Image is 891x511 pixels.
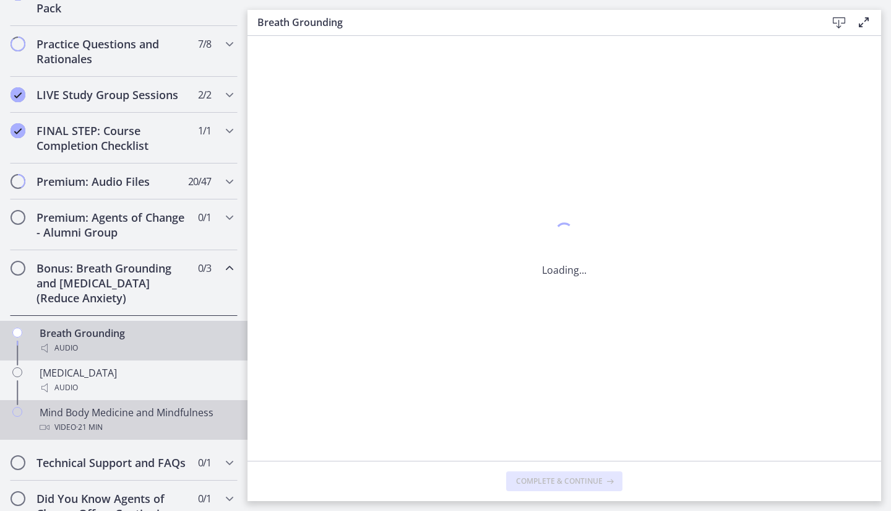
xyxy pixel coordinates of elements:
[40,405,233,435] div: Mind Body Medicine and Mindfulness
[76,420,103,435] span: · 21 min
[11,123,25,138] i: Completed
[198,261,211,276] span: 0 / 3
[198,87,211,102] span: 2 / 2
[188,174,211,189] span: 20 / 47
[40,420,233,435] div: Video
[198,37,211,51] span: 7 / 8
[37,87,187,102] h2: LIVE Study Group Sessions
[542,219,587,248] div: 1
[37,37,187,66] h2: Practice Questions and Rationales
[37,261,187,305] h2: Bonus: Breath Grounding and [MEDICAL_DATA] (Reduce Anxiety)
[40,365,233,395] div: [MEDICAL_DATA]
[37,123,187,153] h2: FINAL STEP: Course Completion Checklist
[198,455,211,470] span: 0 / 1
[37,455,187,470] h2: Technical Support and FAQs
[198,491,211,506] span: 0 / 1
[506,471,622,491] button: Complete & continue
[198,123,211,138] span: 1 / 1
[37,210,187,240] h2: Premium: Agents of Change - Alumni Group
[40,380,233,395] div: Audio
[37,174,187,189] h2: Premium: Audio Files
[542,263,587,277] p: Loading...
[40,341,233,356] div: Audio
[516,476,603,486] span: Complete & continue
[257,15,807,30] h3: Breath Grounding
[11,87,25,102] i: Completed
[198,210,211,225] span: 0 / 1
[40,326,233,356] div: Breath Grounding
